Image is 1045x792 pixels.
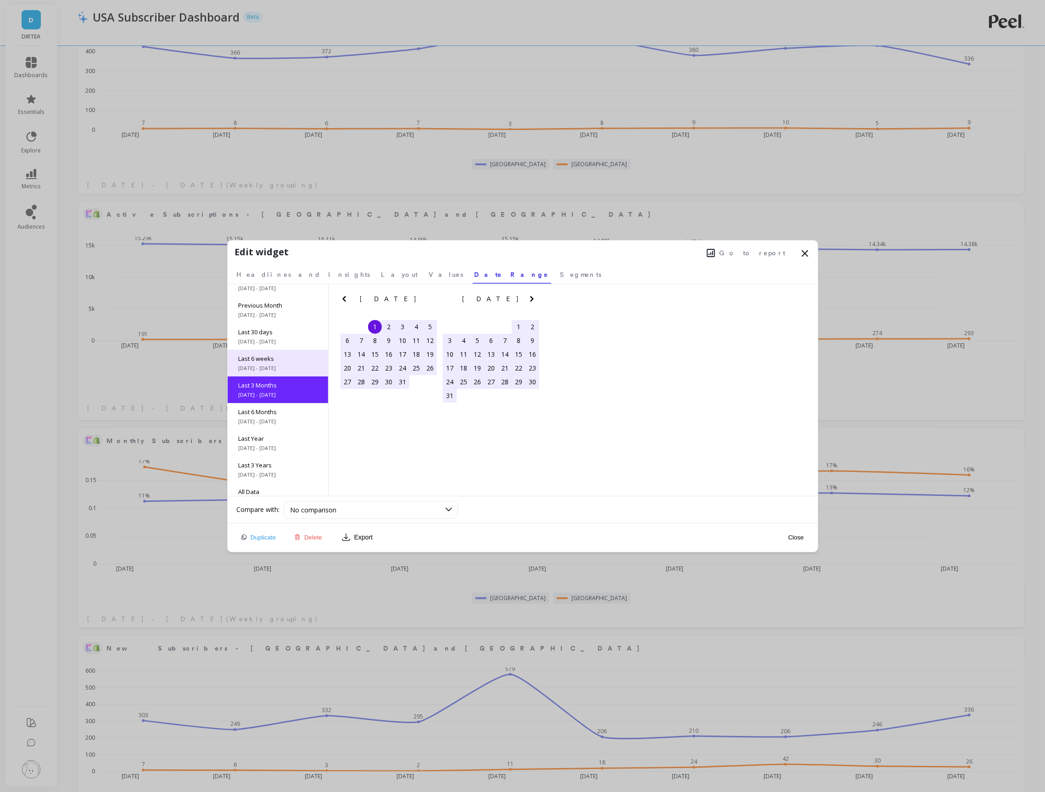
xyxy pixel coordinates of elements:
div: Choose Saturday, August 9th, 2025 [525,334,539,348]
button: Gif picker [29,301,36,308]
span: [DATE] - [DATE] [239,338,317,345]
div: Choose Thursday, August 21st, 2025 [498,361,512,375]
div: Choose Tuesday, August 5th, 2025 [470,334,484,348]
div: Choose Friday, July 25th, 2025 [409,361,423,375]
div: Choose Friday, August 8th, 2025 [512,334,525,348]
span: Duplicate [251,534,276,541]
div: I do have one question on a metric I'm trying to find. Is it possible to see subscription count b... [33,20,176,94]
div: month 2025-08 [443,320,539,403]
div: Choose Friday, July 4th, 2025 [409,320,423,334]
div: month 2025-07 [341,320,437,389]
div: Also I wonder if you could help me clarify, if I change the view on any report, lets use this rep... [40,100,169,181]
button: Start recording [58,301,66,308]
span: [DATE] - [DATE] [239,444,317,452]
span: [DATE] - [DATE] [239,365,317,372]
h1: Edit widget [235,245,289,259]
div: Choose Wednesday, July 2nd, 2025 [382,320,396,334]
span: Layout [381,270,418,279]
button: Home [144,4,161,21]
div: Choose Monday, July 7th, 2025 [354,334,368,348]
div: Choose Tuesday, July 22nd, 2025 [368,361,382,375]
p: Active 30m ago [45,11,91,21]
div: I do have one question on a metric I'm trying to find. Is it possible to see subscription count b... [40,25,169,88]
div: Choose Saturday, August 30th, 2025 [525,375,539,389]
div: Choose Wednesday, July 16th, 2025 [382,348,396,361]
div: Choose Tuesday, July 8th, 2025 [368,334,382,348]
span: No comparison [291,506,337,514]
div: Choose Saturday, July 12th, 2025 [423,334,437,348]
span: Last 30 days [239,328,317,336]
button: Export [338,530,376,545]
span: Headlines and Insights [237,270,370,279]
div: Choose Tuesday, July 15th, 2025 [368,348,382,361]
div: Choose Friday, August 29th, 2025 [512,375,525,389]
div: Choose Wednesday, August 6th, 2025 [484,334,498,348]
div: Because the [DATE] does not show, even though it is included in the date range selected [33,187,176,225]
div: Hi [PERSON_NAME], [15,238,143,247]
div: Choose Monday, August 11th, 2025 [457,348,470,361]
img: Profile image for Kateryna [26,5,41,20]
div: Choose Sunday, August 24th, 2025 [443,375,457,389]
button: Previous Month [441,293,455,308]
div: Choose Thursday, August 14th, 2025 [498,348,512,361]
div: Choose Thursday, August 7th, 2025 [498,334,512,348]
div: Choose Sunday, August 17th, 2025 [443,361,457,375]
div: Choose Thursday, July 10th, 2025 [396,334,409,348]
span: Previous Month [239,301,317,309]
label: Compare with: [237,505,280,514]
div: Choose Friday, July 11th, 2025 [409,334,423,348]
span: [DATE] - [DATE] [239,311,317,319]
div: Choose Monday, August 25th, 2025 [457,375,470,389]
div: Choose Sunday, August 31st, 2025 [443,389,457,403]
span: [DATE] - [DATE] [239,418,317,425]
span: [DATE] [360,295,417,303]
div: Because the [DATE] does not show, even though it is included in the date range selected [40,193,169,220]
span: Values [429,270,464,279]
div: Choose Wednesday, August 20th, 2025 [484,361,498,375]
div: Also I wonder if you could help me clarify, if I change the view on any report, lets use this rep... [33,95,176,186]
div: Choose Wednesday, August 27th, 2025 [484,375,498,389]
div: Choose Sunday, August 10th, 2025 [443,348,457,361]
div: Choose Tuesday, July 29th, 2025 [368,375,382,389]
div: Hi [PERSON_NAME],Thank you for your kind words. It is such a pleasure to work with you!Regarding ... [7,233,151,307]
button: Delete [291,534,325,541]
div: Choose Saturday, August 16th, 2025 [525,348,539,361]
div: Choose Friday, July 18th, 2025 [409,348,423,361]
span: Last Year [239,434,317,443]
div: Choose Thursday, July 24th, 2025 [396,361,409,375]
div: Choose Sunday, August 3rd, 2025 [443,334,457,348]
span: [DATE] - [DATE] [239,391,317,399]
div: Choose Thursday, July 3rd, 2025 [396,320,409,334]
span: Last 6 Months [239,408,317,416]
div: Choose Sunday, July 27th, 2025 [341,375,354,389]
button: Duplicate [239,534,279,541]
div: Choose Monday, August 18th, 2025 [457,361,470,375]
div: Choose Monday, July 28th, 2025 [354,375,368,389]
button: Next Month [526,293,541,308]
button: Close [785,534,806,541]
div: Choose Saturday, August 2nd, 2025 [525,320,539,334]
span: Segments [560,270,602,279]
button: go back [6,4,23,21]
span: Last 3 Years [239,461,317,469]
span: Delete [304,534,322,541]
img: duplicate icon [241,534,247,540]
div: Choose Wednesday, July 9th, 2025 [382,334,396,348]
span: All Data [239,488,317,496]
span: Date Range [475,270,549,279]
button: Previous Month [339,293,353,308]
div: Choose Monday, July 14th, 2025 [354,348,368,361]
textarea: Message… [8,281,176,297]
div: Jade says… [7,187,176,233]
div: Choose Wednesday, July 30th, 2025 [382,375,396,389]
span: [DATE] - [DATE] [239,285,317,292]
div: Thank you for your kind words. It is such a pleasure to work with you! [15,247,143,265]
a: [URL][DOMAIN_NAME] [68,127,140,135]
div: Choose Saturday, August 23rd, 2025 [525,361,539,375]
span: [DATE] [462,295,520,303]
div: Choose Tuesday, August 12th, 2025 [470,348,484,361]
div: Choose Sunday, July 20th, 2025 [341,361,354,375]
div: Choose Monday, July 21st, 2025 [354,361,368,375]
button: Upload attachment [44,301,51,308]
span: Last 6 weeks [239,354,317,363]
